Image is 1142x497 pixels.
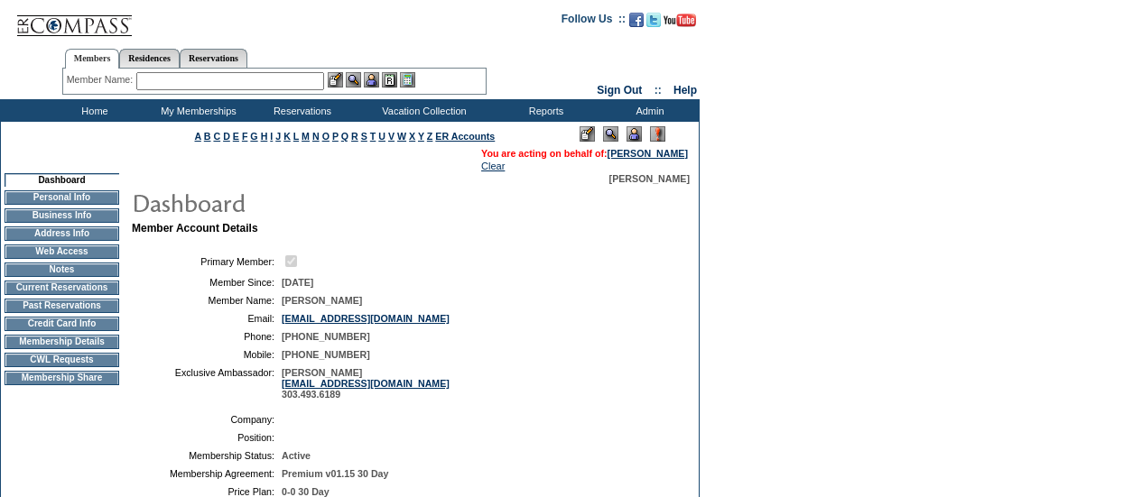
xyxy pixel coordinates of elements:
img: pgTtlDashboard.gif [131,184,492,220]
a: L [293,131,299,142]
td: Membership Details [5,335,119,349]
img: Impersonate [364,72,379,87]
a: [PERSON_NAME] [608,148,688,159]
td: Membership Status: [139,450,274,461]
a: [EMAIL_ADDRESS][DOMAIN_NAME] [282,313,450,324]
a: H [261,131,268,142]
a: J [275,131,281,142]
a: C [213,131,220,142]
img: View Mode [603,126,618,142]
img: b_edit.gif [328,72,343,87]
img: Follow us on Twitter [646,13,661,27]
span: [PERSON_NAME] [609,173,690,184]
img: Subscribe to our YouTube Channel [664,14,696,27]
td: Member Name: [139,295,274,306]
td: Company: [139,414,274,425]
img: Log Concern/Member Elevation [650,126,665,142]
span: [DATE] [282,277,313,288]
a: F [242,131,248,142]
td: Notes [5,262,119,277]
a: Clear [481,161,505,171]
a: [EMAIL_ADDRESS][DOMAIN_NAME] [282,378,450,389]
img: Impersonate [627,126,642,142]
td: Position: [139,432,274,443]
td: Reservations [248,99,352,122]
img: Reservations [382,72,397,87]
a: Y [418,131,424,142]
a: X [409,131,415,142]
td: Dashboard [5,173,119,187]
td: CWL Requests [5,353,119,367]
a: Subscribe to our YouTube Channel [664,18,696,29]
td: Membership Share [5,371,119,385]
a: A [195,131,201,142]
td: Primary Member: [139,253,274,270]
a: Q [341,131,348,142]
td: Membership Agreement: [139,468,274,479]
td: Personal Info [5,190,119,205]
a: O [322,131,330,142]
a: N [312,131,320,142]
a: W [397,131,406,142]
a: Sign Out [597,84,642,97]
td: Vacation Collection [352,99,492,122]
a: Z [427,131,433,142]
a: D [223,131,230,142]
b: Member Account Details [132,222,258,235]
span: Premium v01.15 30 Day [282,468,388,479]
a: R [351,131,358,142]
img: View [346,72,361,87]
a: Residences [119,49,180,68]
td: Exclusive Ambassador: [139,367,274,400]
a: Members [65,49,120,69]
a: U [378,131,385,142]
td: Current Reservations [5,281,119,295]
a: B [204,131,211,142]
a: I [270,131,273,142]
td: Admin [596,99,700,122]
td: Credit Card Info [5,317,119,331]
span: [PERSON_NAME] 303.493.6189 [282,367,450,400]
td: Web Access [5,244,119,259]
td: Member Since: [139,277,274,288]
td: Price Plan: [139,486,274,497]
a: S [361,131,367,142]
a: Become our fan on Facebook [629,18,644,29]
a: G [250,131,257,142]
td: Address Info [5,226,119,241]
span: [PHONE_NUMBER] [282,349,370,360]
a: T [370,131,376,142]
td: My Memberships [144,99,248,122]
img: b_calculator.gif [400,72,415,87]
a: Follow us on Twitter [646,18,661,29]
a: Help [673,84,697,97]
img: Edit Mode [580,126,595,142]
a: E [233,131,239,142]
a: V [388,131,395,142]
td: Home [41,99,144,122]
a: ER Accounts [435,131,495,142]
td: Mobile: [139,349,274,360]
span: [PERSON_NAME] [282,295,362,306]
span: 0-0 30 Day [282,486,330,497]
a: Reservations [180,49,247,68]
a: P [332,131,339,142]
img: Become our fan on Facebook [629,13,644,27]
td: Email: [139,313,274,324]
div: Member Name: [67,72,136,87]
td: Phone: [139,331,274,342]
td: Follow Us :: [562,11,626,32]
span: Active [282,450,311,461]
td: Past Reservations [5,299,119,313]
td: Reports [492,99,596,122]
span: :: [655,84,662,97]
a: M [302,131,310,142]
span: [PHONE_NUMBER] [282,331,370,342]
span: You are acting on behalf of: [481,148,688,159]
td: Business Info [5,208,119,223]
a: K [283,131,291,142]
